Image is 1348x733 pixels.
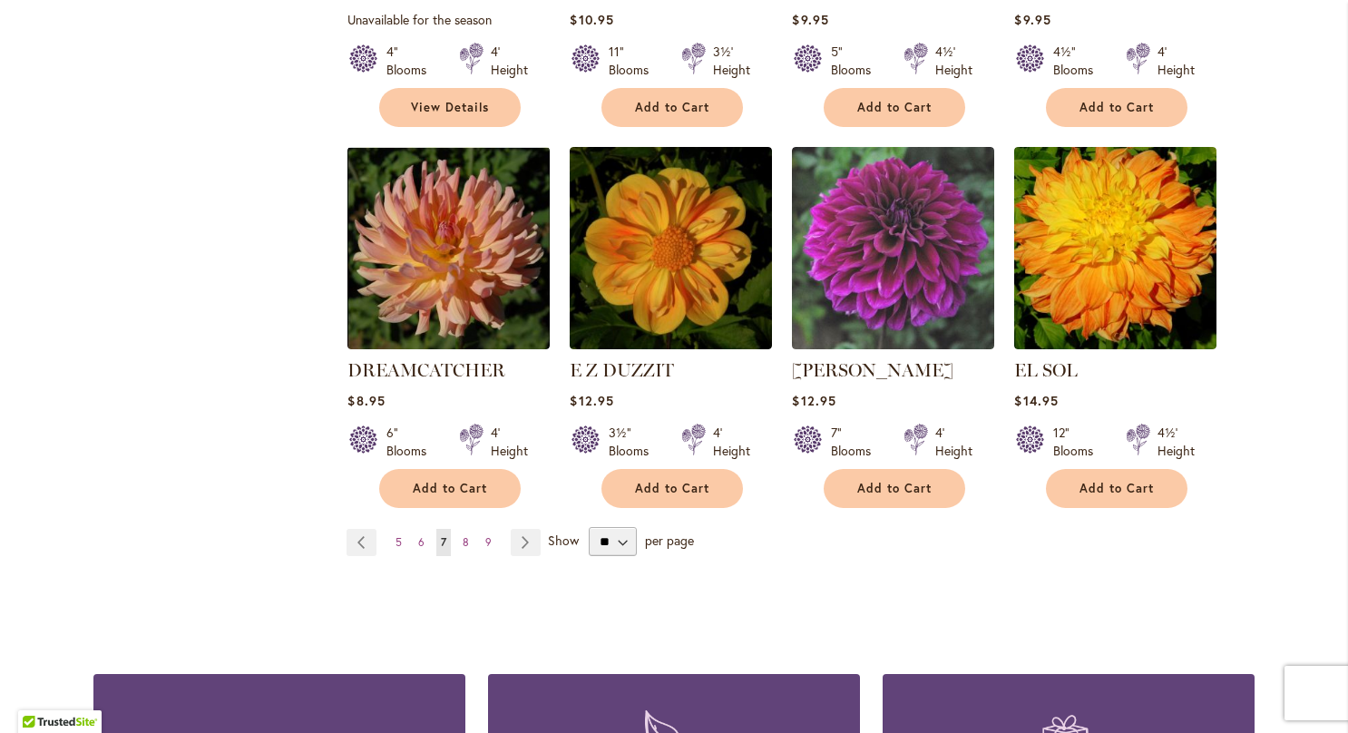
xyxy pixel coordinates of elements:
[713,424,750,460] div: 4' Height
[1046,88,1187,127] button: Add to Cart
[609,43,659,79] div: 11" Blooms
[857,100,932,115] span: Add to Cart
[713,43,750,79] div: 3½' Height
[1014,11,1050,28] span: $9.95
[570,392,613,409] span: $12.95
[411,100,489,115] span: View Details
[379,88,521,127] a: View Details
[792,392,835,409] span: $12.95
[441,535,446,549] span: 7
[601,469,743,508] button: Add to Cart
[491,424,528,460] div: 4' Height
[1158,424,1195,460] div: 4½' Height
[1014,147,1216,349] img: EL SOL
[824,469,965,508] button: Add to Cart
[481,529,496,556] a: 9
[570,336,772,353] a: E Z DUZZIT
[463,535,469,549] span: 8
[1053,424,1104,460] div: 12" Blooms
[857,481,932,496] span: Add to Cart
[1046,469,1187,508] button: Add to Cart
[1079,481,1154,496] span: Add to Cart
[347,147,550,349] img: Dreamcatcher
[570,147,772,349] img: E Z DUZZIT
[391,529,406,556] a: 5
[570,11,613,28] span: $10.95
[14,669,64,719] iframe: Launch Accessibility Center
[609,424,659,460] div: 3½" Blooms
[1014,359,1078,381] a: EL SOL
[645,532,694,549] span: per page
[491,43,528,79] div: 4' Height
[1158,43,1195,79] div: 4' Height
[396,535,402,549] span: 5
[792,359,953,381] a: [PERSON_NAME]
[413,481,487,496] span: Add to Cart
[418,535,425,549] span: 6
[570,359,674,381] a: E Z DUZZIT
[792,336,994,353] a: Einstein
[824,88,965,127] button: Add to Cart
[601,88,743,127] button: Add to Cart
[414,529,429,556] a: 6
[935,424,972,460] div: 4' Height
[485,535,492,549] span: 9
[347,11,550,28] p: Unavailable for the season
[347,359,505,381] a: DREAMCATCHER
[548,532,579,549] span: Show
[1053,43,1104,79] div: 4½" Blooms
[831,424,882,460] div: 7" Blooms
[635,481,709,496] span: Add to Cart
[635,100,709,115] span: Add to Cart
[347,392,385,409] span: $8.95
[1014,392,1058,409] span: $14.95
[935,43,972,79] div: 4½' Height
[1079,100,1154,115] span: Add to Cart
[831,43,882,79] div: 5" Blooms
[386,43,437,79] div: 4" Blooms
[386,424,437,460] div: 6" Blooms
[458,529,474,556] a: 8
[792,11,828,28] span: $9.95
[1014,336,1216,353] a: EL SOL
[792,147,994,349] img: Einstein
[379,469,521,508] button: Add to Cart
[347,336,550,353] a: Dreamcatcher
